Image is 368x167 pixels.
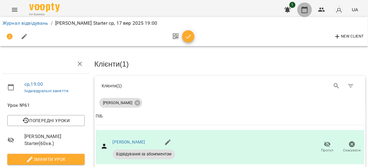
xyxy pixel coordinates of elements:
div: Клієнти ( 1 ) [102,83,225,89]
button: New Client [332,32,366,42]
img: avatar_s.png [335,5,343,14]
span: ПІБ [96,113,364,120]
span: Скасувати [343,148,361,153]
button: Прогул [315,139,340,156]
nav: breadcrumb [2,20,366,27]
a: Індивідуальні заняття [24,88,69,93]
a: [PERSON_NAME] [113,140,145,144]
button: Menu [7,2,22,17]
span: New Client [334,33,364,40]
span: Змінити урок [12,156,80,163]
p: [PERSON_NAME] Starter ср, 17 вер 2025 19:00 [55,20,157,27]
h3: Клієнти ( 1 ) [94,60,366,68]
button: Search [329,79,344,93]
span: Попередні уроки [12,117,80,124]
button: UA [349,4,361,15]
span: Прогул [321,148,334,153]
span: Урок №61 [7,102,85,109]
div: Table Toolbar [94,76,366,96]
button: Змінити урок [7,154,85,165]
span: Відвідування за абонементом [113,151,175,157]
div: Sort [96,113,103,120]
span: 1 [289,2,295,8]
span: [PERSON_NAME] [99,100,136,106]
span: UA [352,6,358,13]
a: ср , 19:00 [24,81,43,87]
button: Скасувати [340,139,364,156]
img: Voopty Logo [29,3,60,12]
button: Попередні уроки [7,115,85,126]
a: Журнал відвідувань [2,20,48,26]
li: / [51,20,53,27]
div: ПІБ [96,113,103,120]
button: Фільтр [344,79,358,93]
span: [PERSON_NAME] Starter ( 60 хв. ) [24,133,85,147]
div: [PERSON_NAME] [99,98,142,108]
span: For Business [29,13,60,16]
